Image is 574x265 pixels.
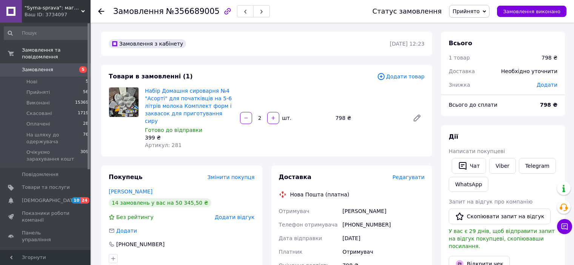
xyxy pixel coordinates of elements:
span: Готово до відправки [145,127,202,133]
span: Замовлення [113,7,164,16]
span: Доставка [279,173,312,181]
span: Показники роботи компанії [22,210,70,224]
span: 24 [80,197,89,204]
span: Без рейтингу [116,214,154,220]
div: [PHONE_NUMBER] [115,240,165,248]
div: Нова Пошта (платна) [288,191,351,198]
a: Набір Домашня сироварня №4 "Асорті" для початківців на 5-6 літрів молока Комплект форм і заквасок... [145,88,232,124]
div: 14 замовлень у вас на 50 345,50 ₴ [109,198,211,207]
button: Замовлення виконано [497,6,566,17]
span: Прийняті [26,89,50,96]
span: 309 [80,149,88,162]
div: Ваш ID: 3734097 [25,11,91,18]
button: Скопіювати запит на відгук [449,208,551,224]
span: [DEMOGRAPHIC_DATA] [22,197,78,204]
span: 5 [86,78,88,85]
span: На шляху до одержувача [26,132,83,145]
span: 28 [83,121,88,127]
div: Отримувач [341,245,426,259]
span: Відгуки [22,250,42,256]
button: Чат [452,158,486,174]
a: Viber [489,158,516,174]
span: 5 [79,66,87,73]
span: Дії [449,133,458,140]
a: Редагувати [409,110,425,126]
span: 10 [72,197,80,204]
span: 76 [83,132,88,145]
div: Статус замовлення [372,8,442,15]
div: [PERSON_NAME] [341,204,426,218]
span: Додати [537,82,557,88]
span: "Syrna-sprava": магазин для справжніх сироварів! [25,5,81,11]
span: Товари в замовленні (1) [109,73,193,80]
span: 1719 [78,110,88,117]
span: Додати товар [377,72,425,81]
a: Telegram [519,158,556,174]
span: Скасовані [26,110,52,117]
a: WhatsApp [449,177,488,192]
span: Замовлення та повідомлення [22,47,91,60]
input: Пошук [4,26,89,40]
span: Доставка [449,68,475,74]
span: Повідомлення [22,171,58,178]
span: Додати [116,228,137,234]
span: 15369 [75,100,88,106]
div: шт. [280,114,292,122]
span: Платник [279,249,303,255]
span: Змінити покупця [208,174,255,180]
div: 399 ₴ [145,134,234,141]
span: Очікуємо зарахування кошт [26,149,80,162]
button: Чат з покупцем [557,219,572,234]
span: Додати відгук [215,214,254,220]
span: Написати покупцеві [449,148,505,154]
span: Нові [26,78,37,85]
span: Виконані [26,100,50,106]
span: Всього до сплати [449,102,497,108]
time: [DATE] 12:23 [390,41,425,47]
span: Знижка [449,82,470,88]
div: Повернутися назад [98,8,104,15]
div: Замовлення з кабінету [109,39,186,48]
div: Необхідно уточнити [497,63,562,80]
span: Панель управління [22,230,70,243]
span: Оплачені [26,121,50,127]
a: [PERSON_NAME] [109,188,152,195]
span: Редагувати [392,174,425,180]
span: Отримувач [279,208,309,214]
b: 798 ₴ [540,102,557,108]
span: Артикул: 281 [145,142,182,148]
span: Товари та послуги [22,184,70,191]
div: 798 ₴ [542,54,557,61]
span: 56 [83,89,88,96]
span: Покупець [109,173,143,181]
span: Замовлення виконано [503,9,560,14]
span: У вас є 29 днів, щоб відправити запит на відгук покупцеві, скопіювавши посилання. [449,228,555,249]
span: Прийнято [452,8,480,14]
span: Всього [449,40,472,47]
span: Замовлення [22,66,53,73]
span: Запит на відгук про компанію [449,199,532,205]
img: Набір Домашня сироварня №4 "Асорті" для початківців на 5-6 літрів молока Комплект форм і заквасок... [109,87,138,117]
span: Телефон отримувача [279,222,338,228]
div: [PHONE_NUMBER] [341,218,426,231]
div: 798 ₴ [332,113,406,123]
span: Дата відправки [279,235,322,241]
div: [DATE] [341,231,426,245]
span: №356689005 [166,7,220,16]
span: 1 товар [449,55,470,61]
